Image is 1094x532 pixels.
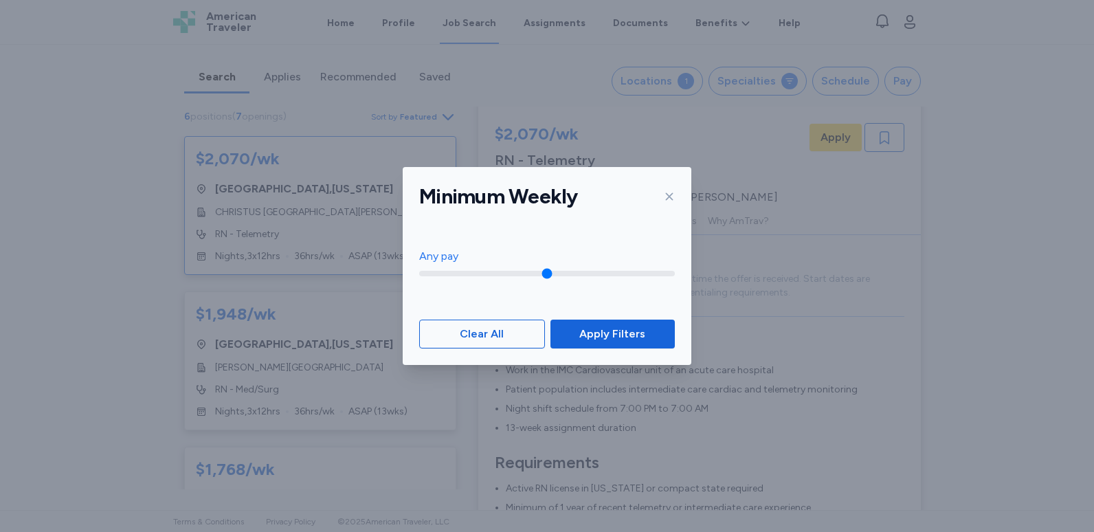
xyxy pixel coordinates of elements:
h1: Minimum Weekly [419,184,578,210]
button: Apply Filters [550,320,675,348]
div: Any pay [419,248,458,265]
span: Apply Filters [579,326,645,342]
span: Clear All [460,326,504,342]
button: Clear All [419,320,545,348]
